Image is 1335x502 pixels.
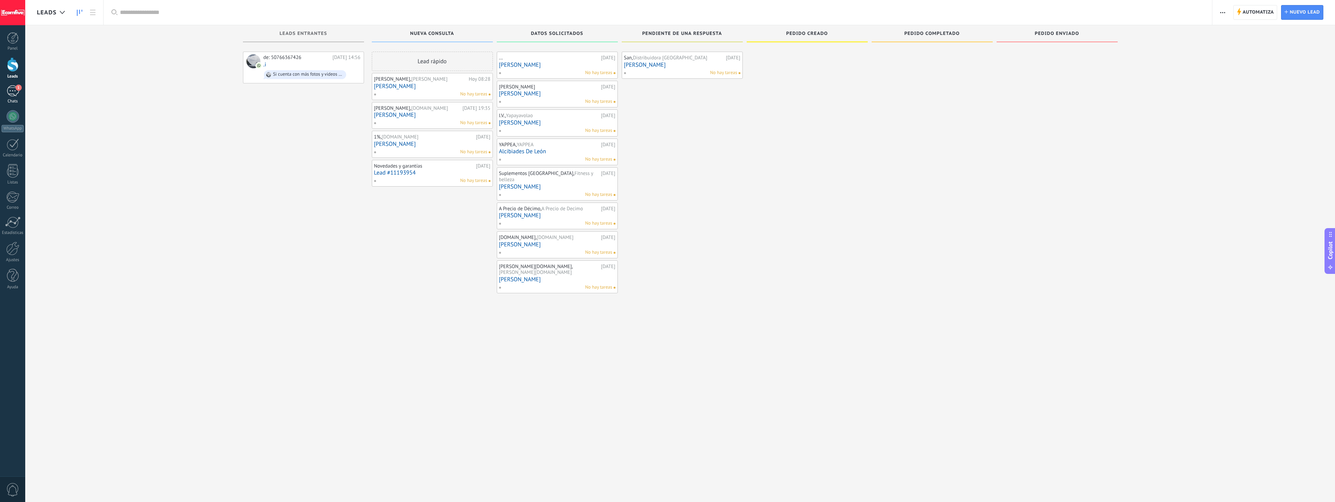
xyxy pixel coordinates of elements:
[626,31,739,38] div: Pendiente de una respuesta
[726,55,740,61] div: [DATE]
[876,31,989,38] div: Pedido completado
[374,170,491,176] a: Lead #11193954
[489,93,491,95] span: No hay nada asignado
[2,230,24,235] div: Estadísticas
[614,72,615,74] span: No hay nada asignado
[624,62,740,68] a: [PERSON_NAME]
[264,54,330,61] div: de: 50766367426
[499,148,615,155] a: Alcibiades De León
[614,194,615,196] span: No hay nada asignado
[374,83,491,90] a: [PERSON_NAME]
[499,276,615,283] a: [PERSON_NAME]
[614,287,615,289] span: No hay nada asignado
[614,223,615,225] span: No hay nada asignado
[1243,5,1274,19] span: Automatiza
[1290,5,1320,19] span: Nuevo lead
[499,142,599,148] div: YAPPEA,
[739,72,740,74] span: No hay nada asignado
[537,234,574,241] span: [DOMAIN_NAME]
[410,31,454,36] span: Nueva consulta
[499,119,615,126] a: [PERSON_NAME]
[499,55,599,61] div: ...
[585,98,612,105] span: No hay tareas
[499,183,615,190] a: [PERSON_NAME]
[499,241,615,248] a: [PERSON_NAME]
[376,31,489,38] div: Nueva consulta
[374,163,474,169] div: Novedades y garantías
[585,220,612,227] span: No hay tareas
[374,141,491,147] a: [PERSON_NAME]
[489,151,491,153] span: No hay nada asignado
[499,170,593,183] span: Fitness y belleza
[489,122,491,124] span: No hay nada asignado
[273,72,343,77] div: Si cuenta con más fotos y videos de referencia de ese producto?
[585,69,612,76] span: No hay tareas
[333,54,361,61] div: [DATE] 14:56
[264,61,266,68] a: .i
[585,127,612,134] span: No hay tareas
[499,263,599,275] div: [PERSON_NAME][DOMAIN_NAME],
[460,91,487,98] span: No hay tareas
[1326,242,1334,260] span: Copilot
[476,134,491,140] div: [DATE]
[1233,5,1278,20] a: Automatiza
[2,205,24,210] div: Correo
[614,159,615,161] span: No hay nada asignado
[2,99,24,104] div: Chats
[786,31,828,36] span: Pedido creado
[499,212,615,219] a: [PERSON_NAME]
[531,31,583,36] span: Datos Solicitados
[642,31,722,36] span: Pendiente de una respuesta
[476,163,491,169] div: [DATE]
[904,31,960,36] span: Pedido completado
[614,130,615,132] span: No hay nada asignado
[499,234,599,241] div: [DOMAIN_NAME],
[489,180,491,182] span: No hay nada asignado
[372,52,493,71] div: Lead rápido
[469,76,491,82] div: Hoy 08:28
[506,112,533,119] span: Yapayavolao
[601,113,615,119] div: [DATE]
[460,119,487,126] span: No hay tareas
[382,133,419,140] span: [DOMAIN_NAME]
[2,258,24,263] div: Ajustes
[460,149,487,156] span: No hay tareas
[624,55,724,61] div: San,
[2,285,24,290] div: Ayuda
[541,205,583,212] span: A Precio de Decimo
[585,191,612,198] span: No hay tareas
[411,76,447,82] span: [PERSON_NAME]
[73,5,86,20] a: Leads
[633,54,707,61] span: Distribuidora [GEOGRAPHIC_DATA]
[256,63,262,68] img: com.amocrm.amocrmwa.svg
[2,180,24,185] div: Listas
[2,153,24,158] div: Calendario
[499,84,599,90] div: [PERSON_NAME]
[499,206,599,212] div: A Precio de Décimo,
[460,177,487,184] span: No hay tareas
[1000,31,1114,38] div: Pedido enviado
[601,234,615,241] div: [DATE]
[1281,5,1323,20] a: Nuevo lead
[517,141,534,148] span: YAPPEA
[374,112,491,118] a: [PERSON_NAME]
[1217,5,1228,20] button: Más
[374,105,461,111] div: [PERSON_NAME],
[374,76,467,82] div: [PERSON_NAME],
[1035,31,1079,36] span: Pedido enviado
[499,90,615,97] a: [PERSON_NAME]
[2,74,24,79] div: Leads
[614,101,615,103] span: No hay nada asignado
[499,269,572,275] span: [PERSON_NAME][DOMAIN_NAME]
[2,46,24,51] div: Panel
[585,284,612,291] span: No hay tareas
[37,9,57,16] span: Leads
[499,113,599,119] div: J.V.,
[601,84,615,90] div: [DATE]
[374,134,474,140] div: 1%,
[614,252,615,254] span: No hay nada asignado
[710,69,737,76] span: No hay tareas
[246,54,260,68] div: .i
[463,105,491,111] div: [DATE] 19:35
[601,170,615,182] div: [DATE]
